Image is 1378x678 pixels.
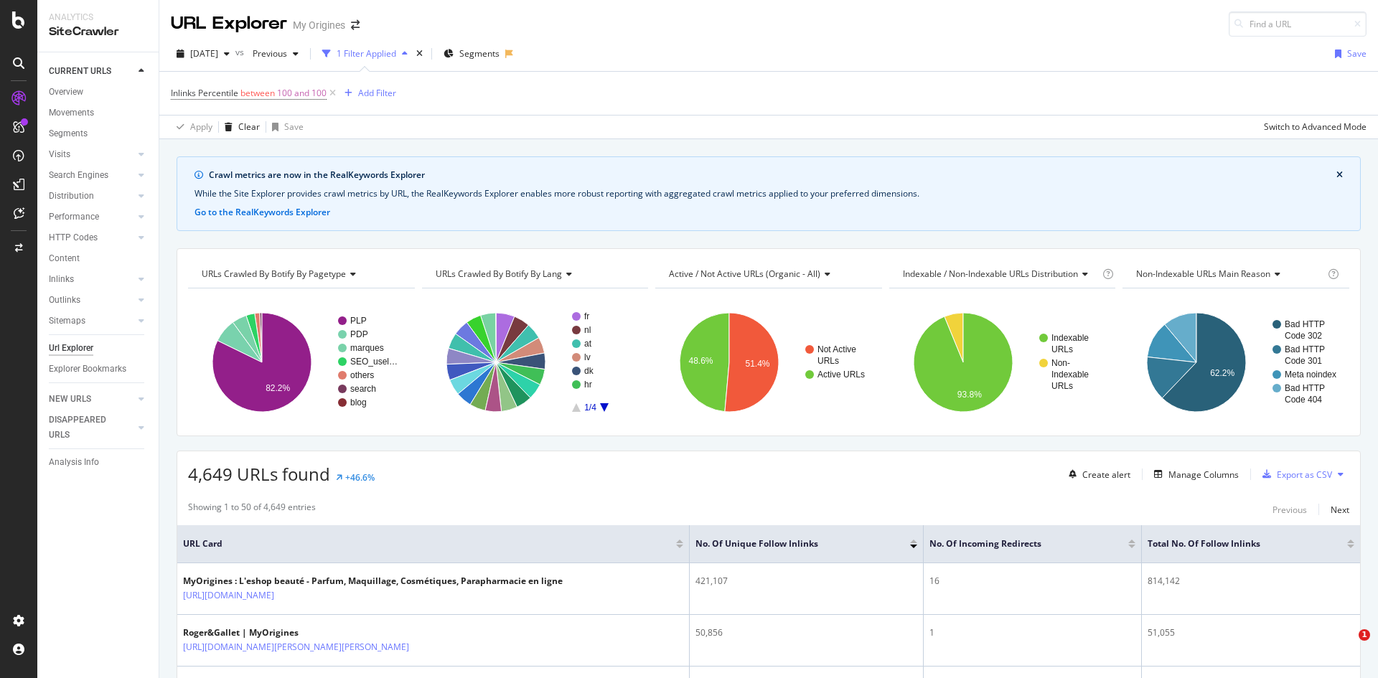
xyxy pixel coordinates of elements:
text: Indexable [1051,369,1089,380]
text: dk [584,366,594,376]
button: Switch to Advanced Mode [1258,116,1367,138]
text: Code 302 [1285,331,1322,341]
div: Sitemaps [49,314,85,329]
div: 1 Filter Applied [337,47,396,60]
div: NEW URLS [49,392,91,407]
a: Segments [49,126,149,141]
div: Search Engines [49,168,108,183]
div: Clear [238,121,260,133]
div: Apply [190,121,212,133]
text: marques [350,343,384,353]
div: My Origines [293,18,345,32]
div: Url Explorer [49,341,93,356]
a: Outlinks [49,293,134,308]
a: Sitemaps [49,314,134,329]
span: 2025 Sep. 30th [190,47,218,60]
a: Url Explorer [49,341,149,356]
a: Performance [49,209,134,225]
text: 48.6% [689,356,713,366]
div: Save [284,121,304,133]
button: Segments [438,42,505,65]
text: Bad HTTP [1285,319,1325,329]
a: Explorer Bookmarks [49,362,149,377]
span: between [240,87,275,99]
span: URLs Crawled By Botify By lang [436,268,562,280]
text: Code 404 [1285,395,1322,405]
text: 93.8% [957,390,982,400]
button: Save [1329,42,1367,65]
svg: A chart. [422,300,647,425]
div: 421,107 [695,575,917,588]
div: Crawl metrics are now in the RealKeywords Explorer [209,169,1336,182]
text: PLP [350,316,367,326]
text: search [350,384,376,394]
div: 1 [929,626,1135,639]
text: blog [350,397,367,408]
div: Movements [49,105,94,121]
button: Previous [247,42,304,65]
span: Total No. of Follow Inlinks [1148,537,1326,550]
div: Segments [49,126,88,141]
text: URLs [1051,381,1073,391]
div: Manage Columns [1168,469,1239,481]
text: hr [584,380,592,390]
div: Content [49,251,80,266]
button: Go to the RealKeywords Explorer [194,206,330,219]
a: HTTP Codes [49,230,134,245]
div: Outlinks [49,293,80,308]
a: [URL][DOMAIN_NAME] [183,588,274,603]
button: 1 Filter Applied [317,42,413,65]
div: A chart. [655,300,880,425]
span: vs [235,46,247,58]
div: 51,055 [1148,626,1354,639]
div: Add Filter [358,87,396,99]
text: 51.4% [746,359,770,369]
span: 4,649 URLs found [188,462,330,486]
div: 814,142 [1148,575,1354,588]
text: URLs [817,356,839,366]
span: 1 [1359,629,1370,641]
div: 50,856 [695,626,917,639]
text: PDP [350,329,368,339]
text: fr [584,311,589,321]
div: MyOrigines : L'eshop beauté - Parfum, Maquillage, Cosmétiques, Parapharmacie en ligne [183,575,563,588]
div: CURRENT URLS [49,64,111,79]
div: Analysis Info [49,455,99,470]
a: Search Engines [49,168,134,183]
div: Previous [1272,504,1307,516]
text: nl [584,325,591,335]
text: Non- [1051,358,1070,368]
div: Explorer Bookmarks [49,362,126,377]
div: Overview [49,85,83,100]
text: Indexable [1051,333,1089,343]
div: Switch to Advanced Mode [1264,121,1367,133]
h4: URLs Crawled By Botify By lang [433,263,636,286]
div: times [413,47,426,61]
button: close banner [1333,166,1346,184]
span: URL Card [183,537,672,550]
div: Roger&Gallet | MyOrigines [183,626,472,639]
span: URLs Crawled By Botify By pagetype [202,268,346,280]
div: Next [1331,504,1349,516]
svg: A chart. [889,300,1114,425]
h4: Non-Indexable URLs Main Reason [1133,263,1325,286]
a: CURRENT URLS [49,64,134,79]
span: Previous [247,47,287,60]
a: Inlinks [49,272,134,287]
text: 1/4 [584,402,596,413]
div: 16 [929,575,1135,588]
a: DISAPPEARED URLS [49,413,134,443]
button: Apply [171,116,212,138]
div: Analytics [49,11,147,24]
a: Analysis Info [49,455,149,470]
a: Movements [49,105,149,121]
button: Manage Columns [1148,466,1239,483]
text: URLs [1051,344,1073,354]
div: +46.6% [345,471,375,484]
text: 82.2% [266,383,290,393]
a: Overview [49,85,149,100]
svg: A chart. [188,300,413,425]
div: DISAPPEARED URLS [49,413,121,443]
button: Save [266,116,304,138]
